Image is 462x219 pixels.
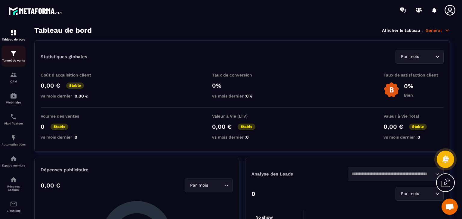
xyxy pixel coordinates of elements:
p: vs mois dernier : [212,135,272,139]
a: social-networksocial-networkRéseaux Sociaux [2,172,26,196]
p: Analyse des Leads [251,171,348,177]
p: Stable [51,124,68,130]
p: Automatisations [2,143,26,146]
img: social-network [10,176,17,183]
p: Bien [404,93,413,97]
p: Valeur à Vie Total [383,114,444,118]
div: Search for option [396,187,444,201]
p: 0,00 € [212,123,232,130]
p: vs mois dernier : [41,94,101,98]
p: Valeur à Vie (LTV) [212,114,272,118]
div: Search for option [185,178,233,192]
p: Stable [238,124,255,130]
img: formation [10,50,17,57]
a: automationsautomationsWebinaire [2,88,26,109]
p: Volume des ventes [41,114,101,118]
input: Search for option [420,190,434,197]
p: Tableau de bord [2,38,26,41]
p: Stable [66,82,84,89]
p: Taux de satisfaction client [383,73,444,77]
div: Search for option [396,50,444,64]
img: email [10,200,17,208]
span: 0% [246,94,253,98]
p: CRM [2,80,26,83]
img: logo [8,5,63,16]
input: Search for option [352,171,434,177]
img: automations [10,155,17,162]
p: 0,00 € [383,123,403,130]
p: 0 [41,123,45,130]
p: vs mois dernier : [212,94,272,98]
img: automations [10,134,17,141]
a: schedulerschedulerPlanificateur [2,109,26,130]
p: Afficher le tableau : [382,28,423,33]
span: Par mois [399,53,420,60]
img: scheduler [10,113,17,120]
span: 0 [75,135,77,139]
a: automationsautomationsAutomatisations [2,130,26,151]
p: Taux de conversion [212,73,272,77]
p: 0 [251,190,255,197]
p: Dépenses publicitaire [41,167,233,172]
a: formationformationTableau de bord [2,25,26,46]
a: automationsautomationsEspace membre [2,151,26,172]
p: 0,00 € [41,82,60,89]
a: formationformationCRM [2,67,26,88]
p: E-mailing [2,209,26,212]
p: Stable [409,124,427,130]
div: Search for option [348,167,444,181]
h3: Tableau de bord [34,26,92,34]
p: vs mois dernier : [41,135,101,139]
p: Planificateur [2,122,26,125]
span: Par mois [189,182,209,189]
p: Réseaux Sociaux [2,185,26,191]
p: Webinaire [2,101,26,104]
span: Par mois [399,190,420,197]
p: 0% [404,82,413,90]
img: formation [10,71,17,78]
p: Tunnel de vente [2,59,26,62]
span: 0 [417,135,420,139]
p: Espace membre [2,164,26,167]
input: Search for option [420,53,434,60]
img: formation [10,29,17,36]
p: 0,00 € [41,182,60,189]
p: Statistiques globales [41,54,87,59]
a: formationformationTunnel de vente [2,46,26,67]
p: 0% [212,82,272,89]
p: Général [426,28,450,33]
a: emailemailE-mailing [2,196,26,217]
p: Coût d'acquisition client [41,73,101,77]
p: vs mois dernier : [383,135,444,139]
span: 0 [246,135,249,139]
input: Search for option [209,182,223,189]
a: Ouvrir le chat [442,199,458,215]
img: b-badge-o.b3b20ee6.svg [383,82,399,98]
span: 0,00 € [75,94,88,98]
img: automations [10,92,17,99]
